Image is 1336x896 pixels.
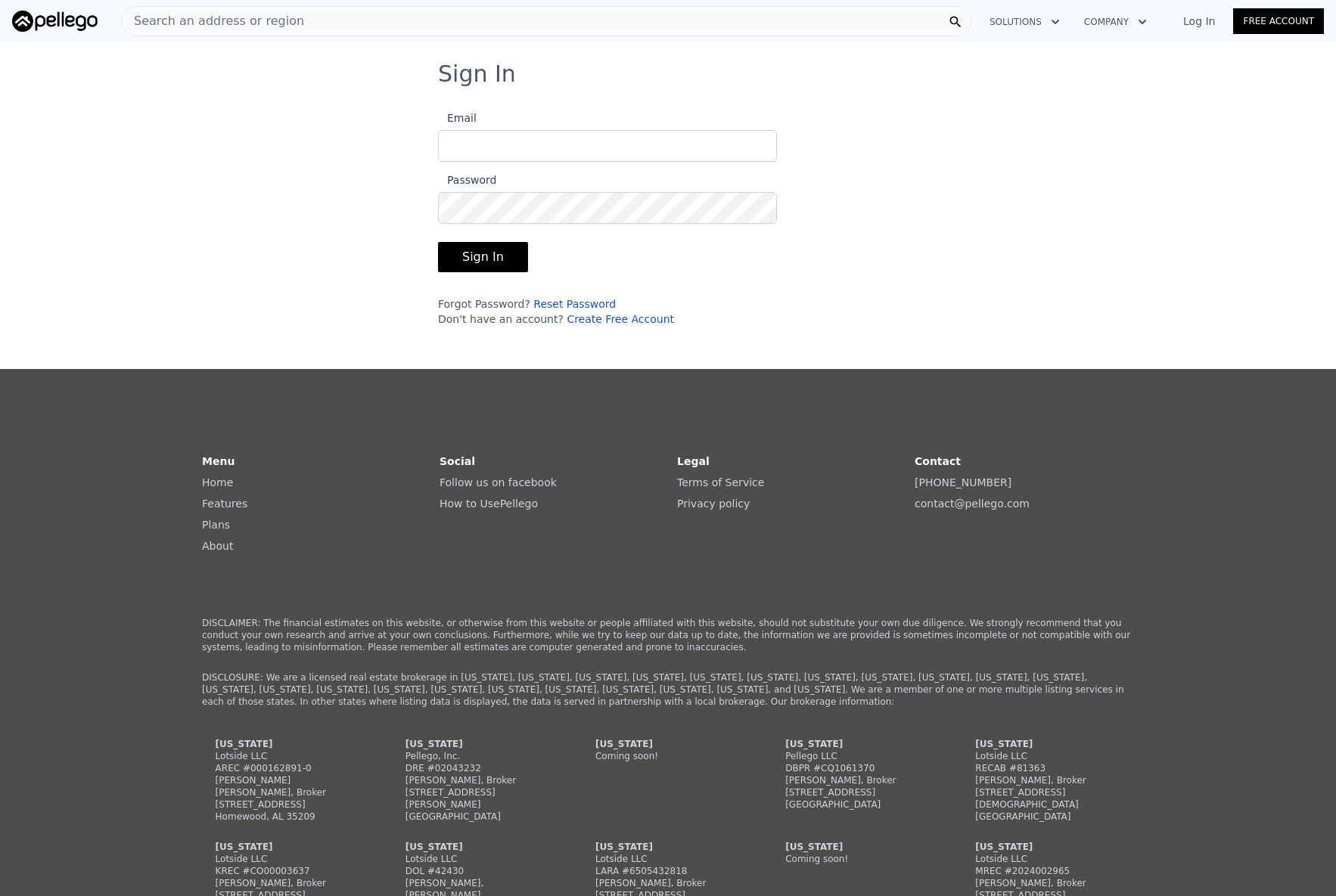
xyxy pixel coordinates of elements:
div: [GEOGRAPHIC_DATA] [785,798,931,811]
a: Follow us on facebook [440,476,557,488]
div: [GEOGRAPHIC_DATA] [405,811,551,823]
div: [US_STATE] [595,841,741,853]
div: Homewood, AL 35209 [216,811,361,823]
div: [PERSON_NAME], Broker [785,774,931,786]
strong: Menu [202,455,235,467]
div: Coming soon! [785,853,931,865]
div: [US_STATE] [216,841,361,853]
p: DISCLAIMER: The financial estimates on this website, or otherwise from this website or people aff... [202,617,1134,653]
div: RECAB #81363 [975,762,1120,774]
div: Lotside LLC [216,853,361,865]
img: Pellego [12,11,98,32]
div: Pellego, Inc. [405,750,551,762]
button: Solutions [977,8,1072,36]
strong: Social [440,455,475,467]
div: [PERSON_NAME], Broker [216,877,361,889]
div: Coming soon! [595,750,741,762]
span: Search an address or region [122,12,304,30]
div: [US_STATE] [405,841,551,853]
div: [US_STATE] [595,738,741,750]
a: How to UsePellego [440,498,538,510]
p: DISCLOSURE: We are a licensed real estate brokerage in [US_STATE], [US_STATE], [US_STATE], [US_ST... [202,671,1134,708]
input: Email [438,130,777,162]
button: Company [1072,8,1159,36]
a: Create Free Account [567,313,674,325]
div: Lotside LLC [405,853,551,865]
div: LARA #6505432818 [595,865,741,877]
div: Lotside LLC [975,750,1120,762]
div: [STREET_ADDRESS] [216,798,361,811]
a: About [202,540,233,552]
a: Features [202,498,247,510]
div: [PERSON_NAME], Broker [595,877,741,889]
a: Home [202,476,233,488]
div: DBPR #CQ1061370 [785,762,931,774]
div: [STREET_ADDRESS] [785,786,931,798]
div: [PERSON_NAME], Broker [975,877,1120,889]
strong: Legal [677,455,710,467]
div: [US_STATE] [975,841,1120,853]
div: Lotside LLC [595,853,741,865]
h3: Sign In [438,60,898,88]
div: [GEOGRAPHIC_DATA] [975,811,1120,823]
input: Password [438,192,777,224]
div: DRE #02043232 [405,762,551,774]
div: [STREET_ADDRESS][PERSON_NAME] [405,786,551,811]
a: Terms of Service [677,476,764,488]
a: Reset Password [533,298,616,310]
div: [US_STATE] [975,738,1120,750]
strong: Contact [915,455,961,467]
div: [STREET_ADDRESS][DEMOGRAPHIC_DATA] [975,786,1120,811]
div: MREC #2024002965 [975,865,1120,877]
a: Free Account [1233,8,1324,34]
a: [PHONE_NUMBER] [915,476,1011,488]
button: Sign In [438,242,528,272]
div: [PERSON_NAME], Broker [405,774,551,786]
div: [US_STATE] [216,738,361,750]
div: [US_STATE] [785,738,931,750]
div: Forgot Password? Don't have an account? [438,296,777,327]
a: contact@pellego.com [915,498,1030,510]
a: Plans [202,519,230,531]
a: Privacy policy [677,498,750,510]
div: Lotside LLC [975,853,1120,865]
div: AREC #000162891-0 [216,762,361,774]
div: [US_STATE] [405,738,551,750]
div: [US_STATE] [785,841,931,853]
a: Log In [1165,14,1233,29]
div: [PERSON_NAME], Broker [975,774,1120,786]
div: KREC #CO00003637 [216,865,361,877]
div: DOL #42430 [405,865,551,877]
div: Pellego LLC [785,750,931,762]
div: [PERSON_NAME] [PERSON_NAME], Broker [216,774,361,798]
span: Password [438,174,496,186]
span: Email [438,112,477,124]
div: Lotside LLC [216,750,361,762]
